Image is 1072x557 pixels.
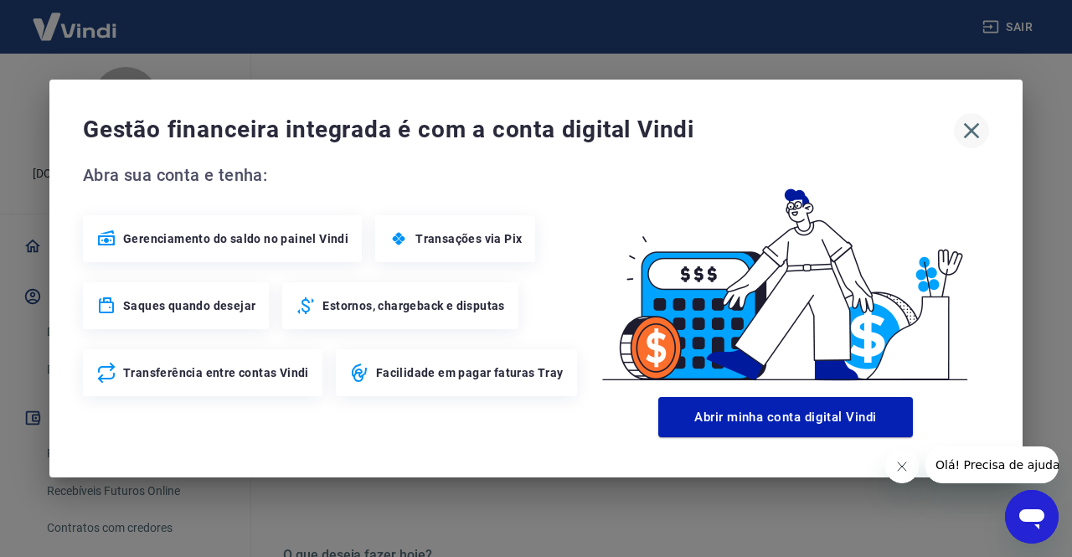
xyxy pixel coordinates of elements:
span: Saques quando desejar [123,297,255,314]
button: Abrir minha conta digital Vindi [658,397,913,437]
span: Gestão financeira integrada é com a conta digital Vindi [83,113,954,147]
iframe: Botão para abrir a janela de mensagens [1005,490,1059,544]
span: Olá! Precisa de ajuda? [10,12,141,25]
span: Abra sua conta e tenha: [83,162,582,188]
span: Transações via Pix [415,230,522,247]
span: Transferência entre contas Vindi [123,364,309,381]
iframe: Fechar mensagem [885,450,919,483]
iframe: Mensagem da empresa [925,446,1059,483]
span: Gerenciamento do saldo no painel Vindi [123,230,348,247]
span: Estornos, chargeback e disputas [322,297,504,314]
span: Facilidade em pagar faturas Tray [376,364,564,381]
img: Good Billing [582,162,989,390]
